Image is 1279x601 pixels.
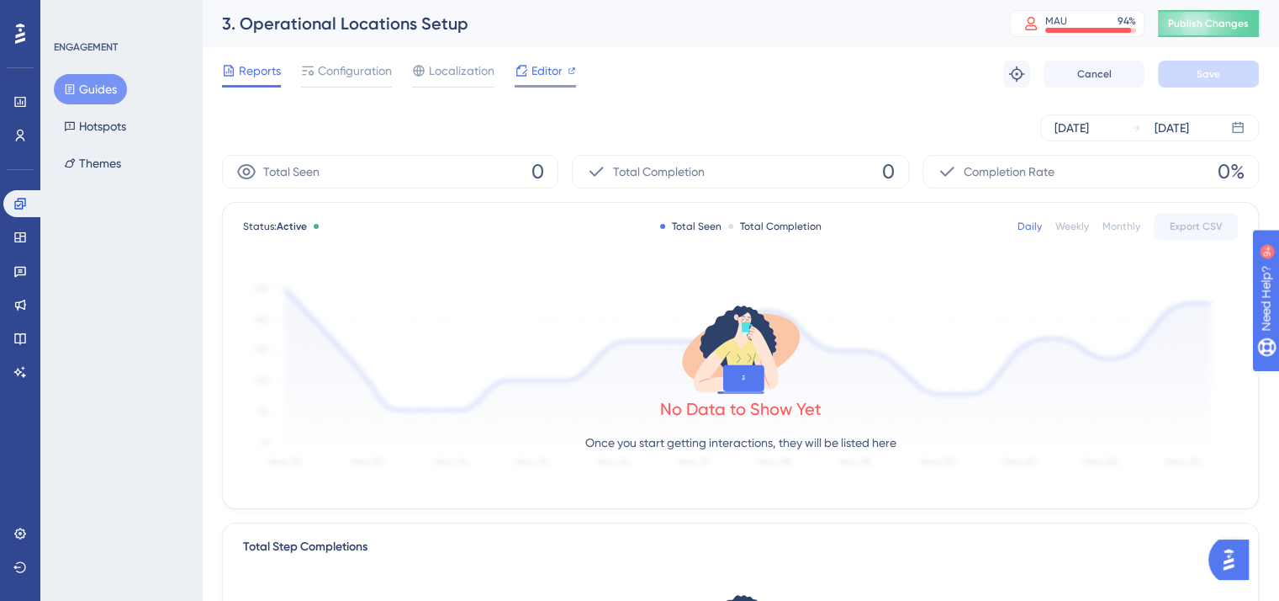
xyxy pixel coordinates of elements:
div: [DATE] [1155,118,1189,138]
div: [DATE] [1054,118,1089,138]
div: ENGAGEMENT [54,40,118,54]
span: Total Completion [613,162,705,182]
span: Localization [429,61,494,81]
div: No Data to Show Yet [660,397,822,421]
span: Export CSV [1170,220,1223,233]
span: Active [277,221,307,232]
button: Publish Changes [1158,10,1259,37]
p: Once you start getting interactions, they will be listed here [585,433,896,453]
span: 0% [1218,158,1245,185]
button: Cancel [1044,61,1144,88]
span: Completion Rate [964,162,1054,182]
span: Cancel [1077,67,1112,81]
div: Monthly [1102,220,1140,233]
div: 9+ [114,8,124,22]
span: Status: [243,220,307,233]
span: Publish Changes [1168,17,1249,30]
span: Editor [531,61,563,81]
div: Total Seen [660,220,721,233]
span: Need Help? [40,4,105,24]
span: 0 [531,158,544,185]
span: Total Seen [263,162,320,182]
span: Configuration [318,61,392,81]
span: Save [1197,67,1220,81]
button: Save [1158,61,1259,88]
iframe: UserGuiding AI Assistant Launcher [1208,535,1259,585]
div: Total Step Completions [243,537,367,557]
div: Daily [1017,220,1042,233]
div: 94 % [1118,14,1136,28]
div: 3. Operational Locations Setup [222,12,968,35]
div: MAU [1045,14,1067,28]
button: Export CSV [1154,213,1238,240]
button: Themes [54,148,131,178]
div: Total Completion [728,220,822,233]
div: Weekly [1055,220,1089,233]
button: Hotspots [54,111,136,141]
span: Reports [239,61,281,81]
span: 0 [882,158,895,185]
button: Guides [54,74,127,104]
